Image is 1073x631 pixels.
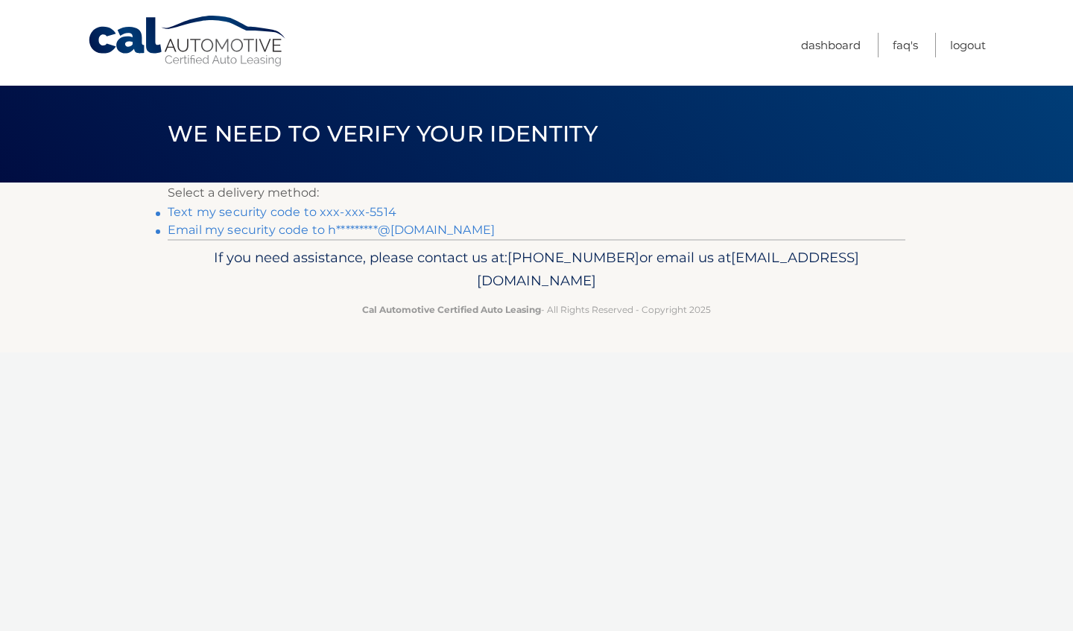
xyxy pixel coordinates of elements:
[362,304,541,315] strong: Cal Automotive Certified Auto Leasing
[168,183,905,203] p: Select a delivery method:
[950,33,986,57] a: Logout
[801,33,861,57] a: Dashboard
[893,33,918,57] a: FAQ's
[87,15,288,68] a: Cal Automotive
[177,302,896,317] p: - All Rights Reserved - Copyright 2025
[168,223,495,237] a: Email my security code to h*********@[DOMAIN_NAME]
[168,205,396,219] a: Text my security code to xxx-xxx-5514
[507,249,639,266] span: [PHONE_NUMBER]
[168,120,598,148] span: We need to verify your identity
[177,246,896,294] p: If you need assistance, please contact us at: or email us at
